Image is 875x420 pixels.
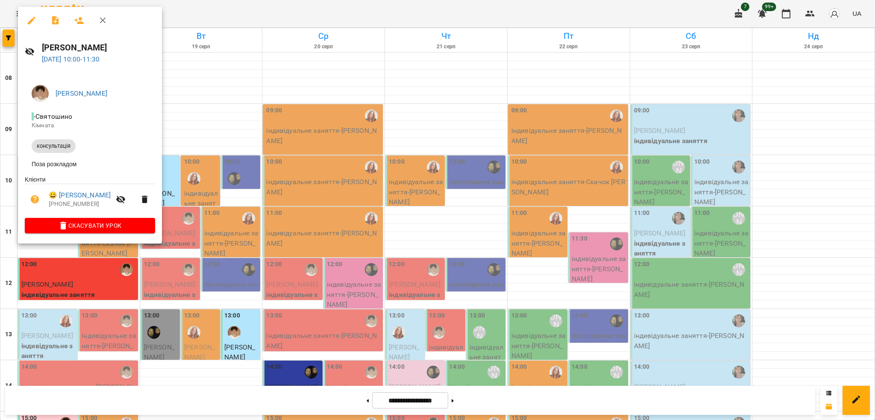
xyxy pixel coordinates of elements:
img: 31d4c4074aa92923e42354039cbfc10a.jpg [32,85,49,102]
p: Кімната [32,121,148,130]
li: Поза розкладом [25,156,155,172]
button: Візит ще не сплачено. Додати оплату? [25,189,45,210]
a: [PERSON_NAME] [56,89,107,97]
ul: Клієнти [25,175,155,218]
button: Скасувати Урок [25,218,155,233]
p: [PHONE_NUMBER] [49,200,111,209]
a: [DATE] 10:00-11:30 [42,55,100,63]
span: консультація [32,142,76,150]
a: 😀 [PERSON_NAME] [49,190,111,200]
span: Скасувати Урок [32,220,148,231]
span: - Святошино [32,112,74,120]
h6: [PERSON_NAME] [42,41,155,54]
